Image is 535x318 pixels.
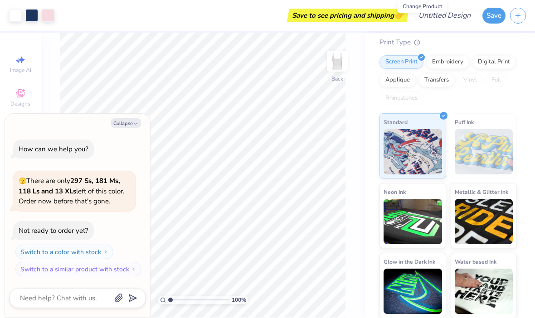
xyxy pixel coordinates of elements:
[111,119,141,128] button: Collapse
[486,74,507,87] div: Foil
[384,130,442,175] img: Standard
[19,145,88,154] div: How can we help you?
[384,188,406,197] span: Neon Ink
[379,92,423,106] div: Rhinestones
[379,38,517,48] div: Print Type
[10,67,31,74] span: Image AI
[289,9,407,23] div: Save to see pricing and shipping
[457,74,483,87] div: Vinyl
[131,267,136,272] img: Switch to a similar product with stock
[455,269,513,314] img: Water based Ink
[455,257,496,267] span: Water based Ink
[394,10,404,21] span: 👉
[379,56,423,69] div: Screen Print
[455,130,513,175] img: Puff Ink
[15,262,141,277] button: Switch to a similar product with stock
[472,56,516,69] div: Digital Print
[103,250,108,255] img: Switch to a color with stock
[232,296,246,304] span: 100 %
[331,75,343,83] div: Back
[398,0,447,13] div: Change Product
[455,199,513,245] img: Metallic & Glitter Ink
[19,177,120,196] strong: 297 Ss, 181 Ms, 118 Ls and 13 XLs
[411,7,478,25] input: Untitled Design
[384,199,442,245] img: Neon Ink
[426,56,469,69] div: Embroidery
[19,226,88,236] div: Not ready to order yet?
[328,53,346,71] img: Back
[482,8,506,24] button: Save
[19,177,26,186] span: 🫣
[19,177,124,206] span: There are only left of this color. Order now before that's gone.
[384,269,442,314] img: Glow in the Dark Ink
[10,101,30,108] span: Designs
[384,257,435,267] span: Glow in the Dark Ink
[455,188,508,197] span: Metallic & Glitter Ink
[418,74,455,87] div: Transfers
[15,245,113,260] button: Switch to a color with stock
[455,118,474,127] span: Puff Ink
[379,74,416,87] div: Applique
[384,118,408,127] span: Standard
